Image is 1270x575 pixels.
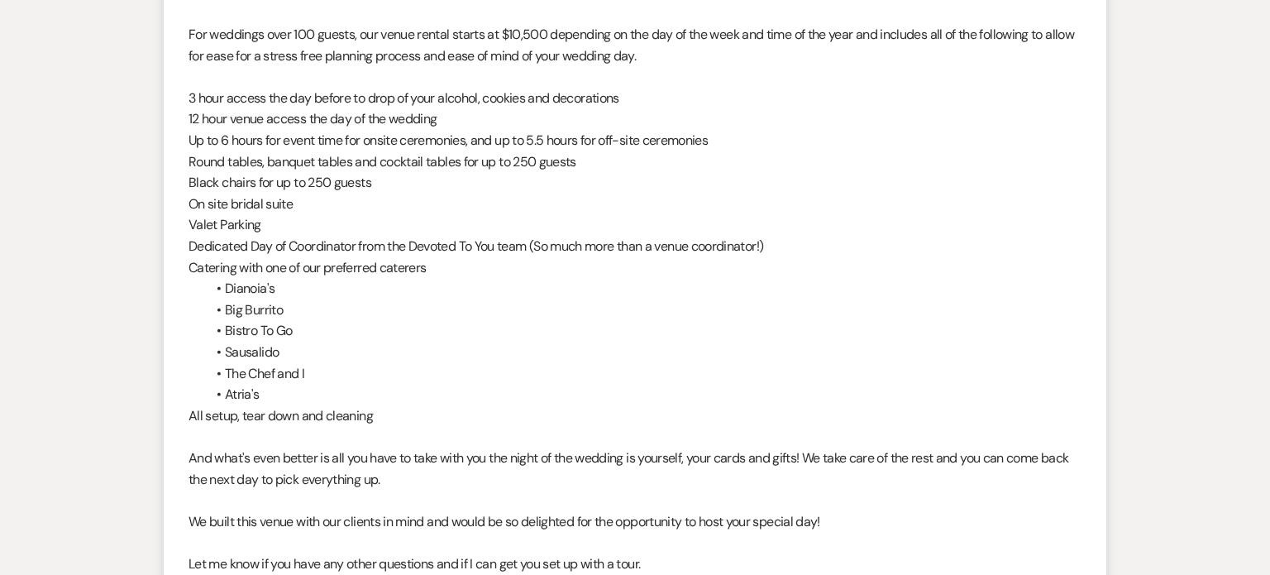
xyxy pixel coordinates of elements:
[189,236,1081,257] p: Dedicated Day of Coordinator from the Devoted To You team (So much more than a venue coordinator!)
[205,384,1081,405] li: Atria's
[205,342,1081,363] li: Sausalido
[189,214,1081,236] p: Valet Parking
[189,448,1081,490] p: And what's even better is all you have to take with you the night of the wedding is yourself, you...
[189,108,1081,130] p: 12 hour venue access the day of the wedding
[189,88,1081,109] p: 3 hour access the day before to drop of your alcohol, cookies and decorations
[205,299,1081,321] li: Big Burrito
[205,363,1081,385] li: The Chef and I
[189,24,1081,66] p: For weddings over 100 guests, our venue rental starts at $10,500 depending on the day of the week...
[189,194,1081,215] p: On site bridal suite
[189,257,1081,279] p: Catering with one of our preferred caterers
[189,172,1081,194] p: Black chairs for up to 250 guests
[189,405,1081,427] p: All setup, tear down and cleaning
[189,553,1081,575] p: Let me know if you have any other questions and if I can get you set up with a tour.
[189,151,1081,173] p: Round tables, banquet tables and cocktail tables for up to 250 guests
[189,130,1081,151] p: Up to 6 hours for event time for onsite ceremonies, and up to 5.5 hours for off-site ceremonies
[205,320,1081,342] li: Bistro To Go
[205,278,1081,299] li: Dianoia's
[189,511,1081,533] p: We built this venue with our clients in mind and would be so delighted for the opportunity to hos...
